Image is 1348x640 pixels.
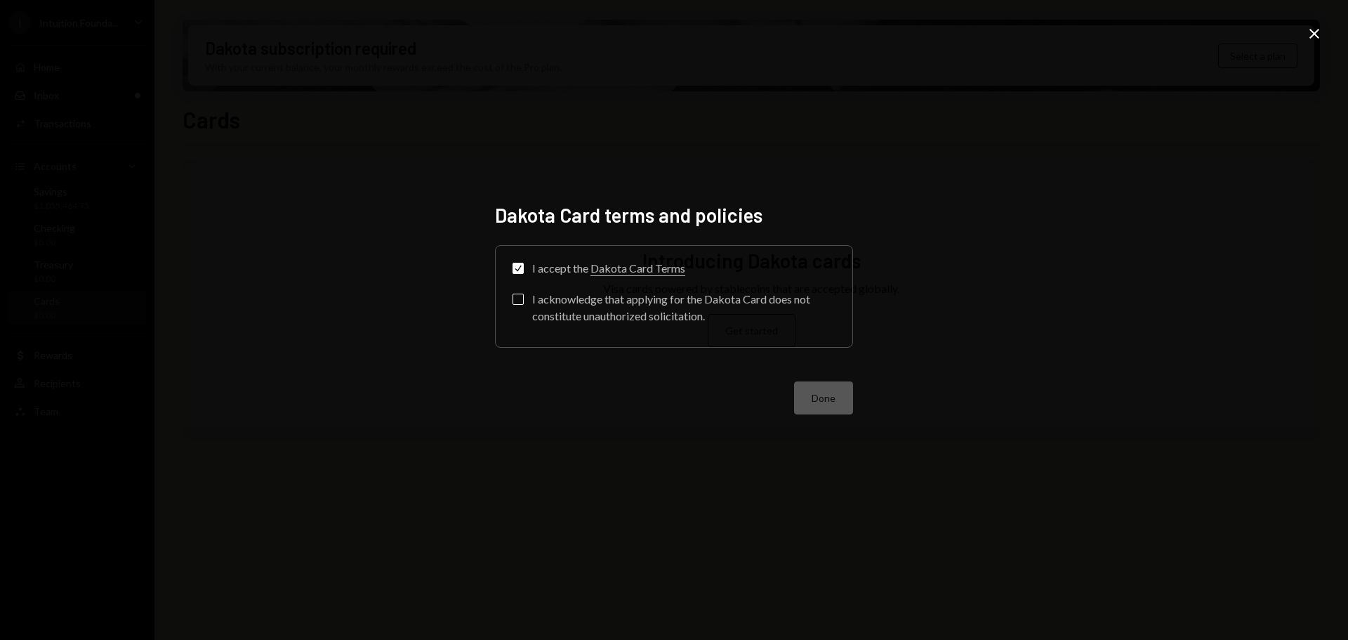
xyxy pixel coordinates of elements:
[590,261,685,276] a: Dakota Card Terms
[532,260,685,277] div: I accept the
[513,263,524,274] button: I accept the Dakota Card Terms
[532,291,835,325] div: I acknowledge that applying for the Dakota Card does not constitute unauthorized solicitation.
[495,202,853,229] h2: Dakota Card terms and policies
[513,294,524,305] button: I acknowledge that applying for the Dakota Card does not constitute unauthorized solicitation.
